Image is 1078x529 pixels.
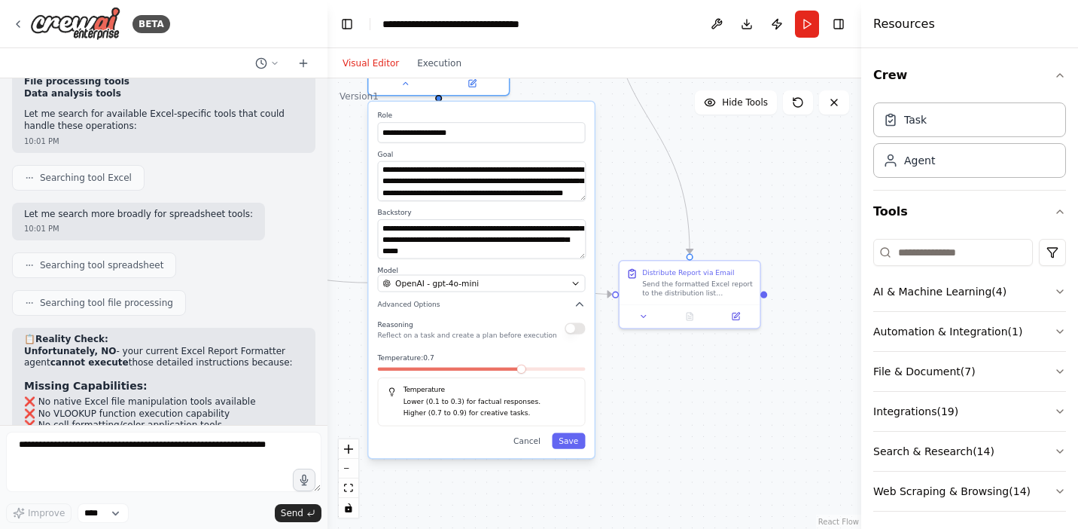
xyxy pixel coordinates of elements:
button: OpenAI - gpt-4o-mini [378,275,586,292]
p: - your current Excel Report Formatter agent those detailed instructions because: [24,346,303,369]
button: Integrations(19) [873,392,1066,431]
button: toggle interactivity [339,498,358,518]
span: Advanced Options [378,300,440,309]
div: Distribute Report via EmailSend the formatted Excel report to the distribution list {distribution... [618,260,760,329]
li: ❌ No cell formatting/color application tools [24,420,303,432]
li: ❌ No VLOOKUP function execution capability [24,408,303,420]
a: React Flow attribution [818,518,859,526]
button: Open in side panel [440,77,504,90]
p: Reflect on a task and create a plan before execution [378,331,557,340]
li: ❌ No native Excel file manipulation tools available [24,396,303,408]
div: Version 1 [340,90,379,102]
div: Distribute Report via Email [642,268,734,277]
div: Send the formatted Excel report to the distribution list {distribution_list}. Compose a professio... [642,280,753,298]
button: zoom in [339,439,358,459]
span: Hide Tools [722,96,768,109]
label: Backstory [378,208,586,217]
button: fit view [339,479,358,498]
button: Advanced Options [378,299,586,310]
p: Higher (0.7 to 0.9) for creative tasks. [403,408,576,419]
div: Task [904,112,927,127]
span: Searching tool file processing [40,297,173,309]
button: Open in side panel [716,310,755,323]
button: Web Scraping & Browsing(14) [873,472,1066,511]
button: Click to speak your automation idea [293,469,315,491]
button: Save [552,433,585,449]
strong: cannot execute [50,357,129,368]
g: Edge from fc8d8da3-ba21-4761-aaad-804eecf6beb5 to d4a2a2ff-2406-4b49-8c95-b03a7c55e57d [528,277,612,300]
h2: 📋 [24,334,303,346]
button: No output available [665,310,714,323]
button: Crew [873,54,1066,96]
label: Goal [378,150,586,159]
div: Crew [873,96,1066,190]
div: 10:01 PM [24,223,253,234]
button: Send [275,504,321,522]
p: Lower (0.1 to 0.3) for factual responses. [403,396,576,408]
span: Temperature: 0.7 [378,353,434,362]
button: Start a new chat [291,54,315,72]
button: Improve [6,503,72,523]
span: Searching tool spreadsheet [40,259,163,271]
div: Agent [904,153,935,168]
button: Hide Tools [695,90,777,115]
p: Let me search for available Excel-specific tools that could handle these operations: [24,109,303,132]
span: Reasoning [378,320,413,329]
label: Model [378,266,586,275]
img: Logo [30,7,120,41]
div: BETA [132,15,170,33]
span: Searching tool Excel [40,172,132,184]
strong: File processing tools [24,76,129,87]
span: OpenAI - gpt-4o-mini [395,278,479,289]
span: Improve [28,507,65,519]
strong: Missing Capabilities: [24,380,148,392]
p: Let me search more broadly for spreadsheet tools: [24,209,253,221]
button: AI & Machine Learning(4) [873,272,1066,311]
button: zoom out [339,459,358,479]
div: 10:01 PM [24,136,303,147]
button: Execution [408,54,470,72]
button: Switch to previous chat [249,54,285,72]
div: React Flow controls [339,439,358,518]
span: Send [281,507,303,519]
button: Hide right sidebar [828,14,849,35]
button: Tools [873,191,1066,233]
button: Automation & Integration(1) [873,312,1066,351]
strong: Reality Check: [35,334,108,344]
button: Search & Research(14) [873,432,1066,471]
div: Tools [873,233,1066,524]
h5: Temperature [387,385,575,394]
nav: breadcrumb [382,17,552,32]
button: File & Document(7) [873,352,1066,391]
strong: Data analysis tools [24,88,121,99]
strong: Unfortunately, NO [24,346,116,356]
h4: Resources [873,15,935,33]
button: Visual Editor [333,54,408,72]
label: Role [378,111,586,120]
button: Cancel [507,433,547,449]
button: Hide left sidebar [336,14,358,35]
